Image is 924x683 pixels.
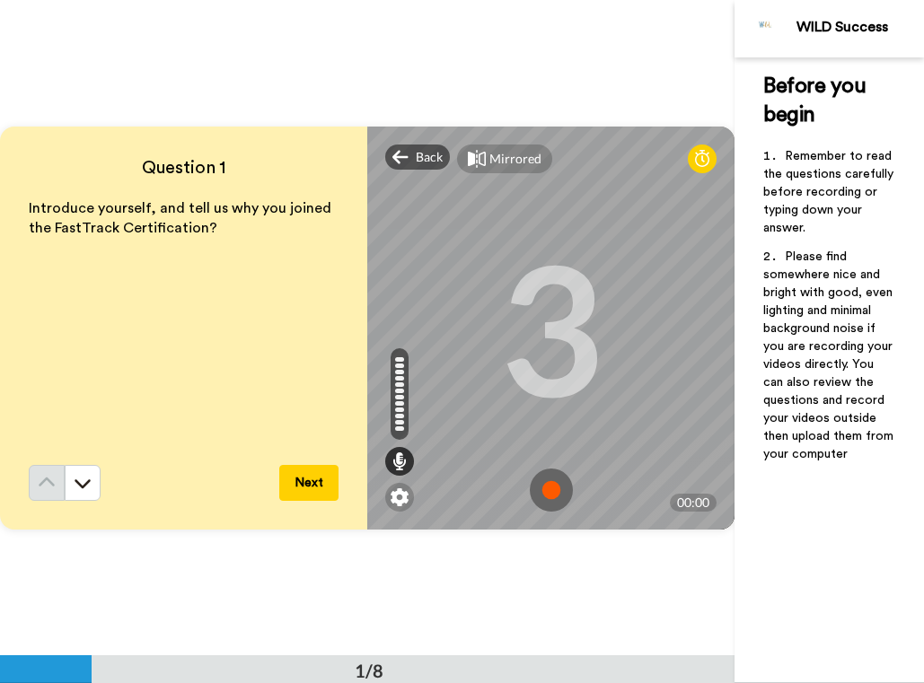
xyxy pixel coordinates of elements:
img: ic_gear.svg [391,488,409,506]
span: Please find somewhere nice and bright with good, even lighting and minimal background noise if yo... [763,250,897,460]
span: Back [416,148,443,166]
span: Before you begin [763,75,871,126]
img: ic_record_start.svg [530,468,573,512]
span: Remember to read the questions carefully before recording or typing down your answer. [763,150,897,234]
div: 00:00 [670,494,717,512]
div: Back [385,144,450,170]
div: WILD Success [796,19,923,36]
div: Mirrored [489,150,541,168]
button: Next [279,465,339,501]
img: Profile Image [744,7,788,50]
div: 3 [499,260,603,395]
h4: Question 1 [29,155,339,180]
div: 1/8 [326,658,412,683]
span: Introduce yourself, and tell us why you joined the FastTrack Certification? [29,201,335,236]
